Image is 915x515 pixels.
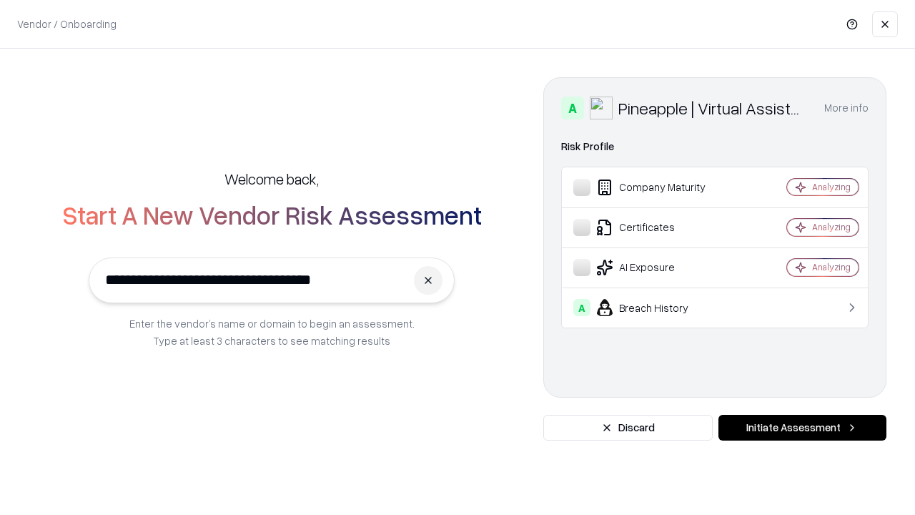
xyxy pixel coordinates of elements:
div: Certificates [573,219,744,236]
h5: Welcome back, [224,169,319,189]
button: More info [824,95,869,121]
div: Pineapple | Virtual Assistant Agency [618,97,807,119]
div: A [561,97,584,119]
div: Analyzing [812,181,851,193]
div: Risk Profile [561,138,869,155]
p: Enter the vendor’s name or domain to begin an assessment. Type at least 3 characters to see match... [129,315,415,349]
div: Breach History [573,299,744,316]
div: Company Maturity [573,179,744,196]
div: AI Exposure [573,259,744,276]
div: A [573,299,590,316]
button: Initiate Assessment [718,415,886,441]
div: Analyzing [812,261,851,273]
button: Discard [543,415,713,441]
p: Vendor / Onboarding [17,16,117,31]
div: Analyzing [812,221,851,233]
img: Pineapple | Virtual Assistant Agency [590,97,613,119]
h2: Start A New Vendor Risk Assessment [62,200,482,229]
